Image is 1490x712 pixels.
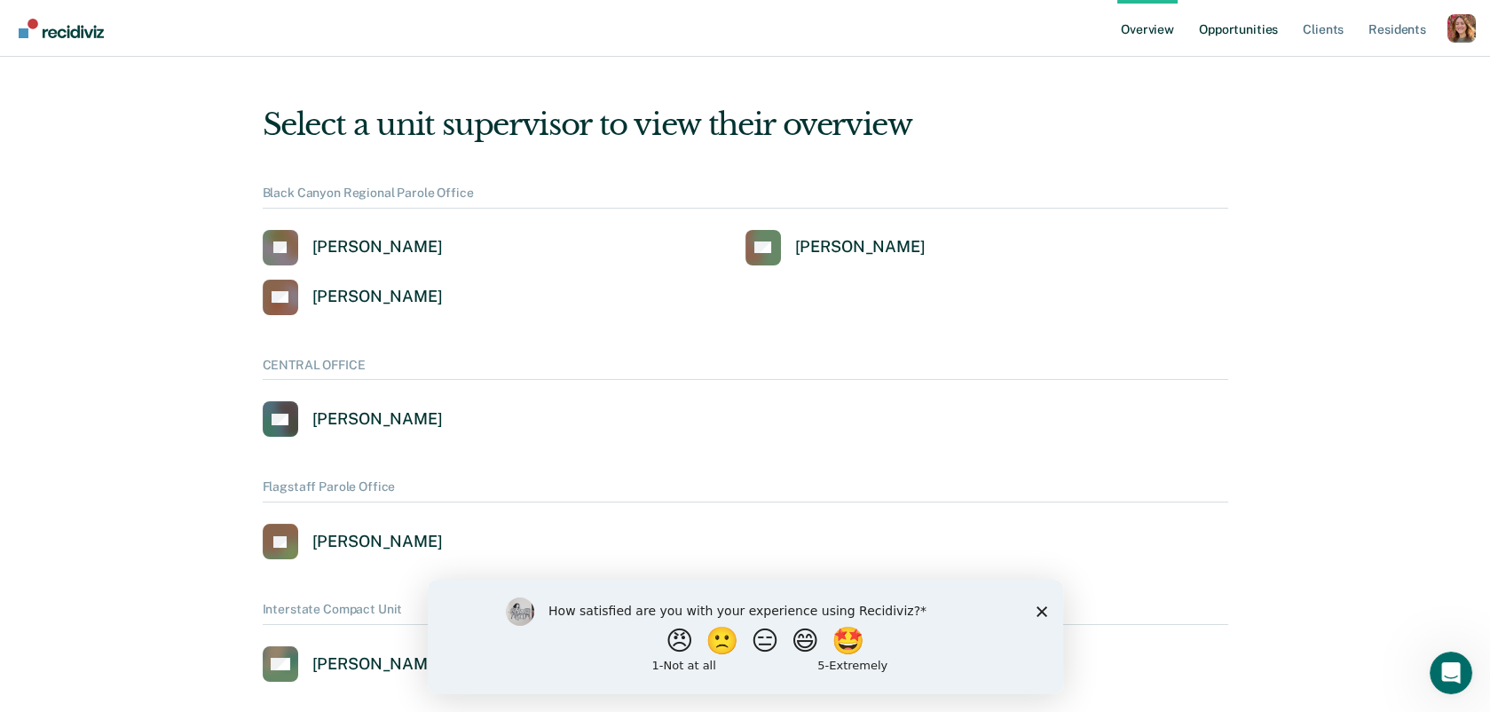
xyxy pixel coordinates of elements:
a: [PERSON_NAME] [263,646,443,682]
img: Recidiviz [19,19,104,38]
a: [PERSON_NAME] [263,280,443,315]
div: [PERSON_NAME] [312,287,443,307]
div: CENTRAL OFFICE [263,358,1228,381]
a: [PERSON_NAME] [263,401,443,437]
div: Select a unit supervisor to view their overview [263,107,1228,143]
a: [PERSON_NAME] [263,524,443,559]
div: [PERSON_NAME] [312,409,443,430]
iframe: Intercom live chat [1430,652,1472,694]
a: [PERSON_NAME] [745,230,926,265]
button: Profile dropdown button [1447,14,1476,43]
div: [PERSON_NAME] [312,532,443,552]
div: Black Canyon Regional Parole Office [263,186,1228,209]
div: [PERSON_NAME] [312,237,443,257]
div: Interstate Compact Unit [263,602,1228,625]
div: Flagstaff Parole Office [263,479,1228,502]
a: [PERSON_NAME] [263,230,443,265]
iframe: Survey by Kim from Recidiviz [428,580,1063,694]
div: [PERSON_NAME] [312,654,443,675]
div: [PERSON_NAME] [795,237,926,257]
